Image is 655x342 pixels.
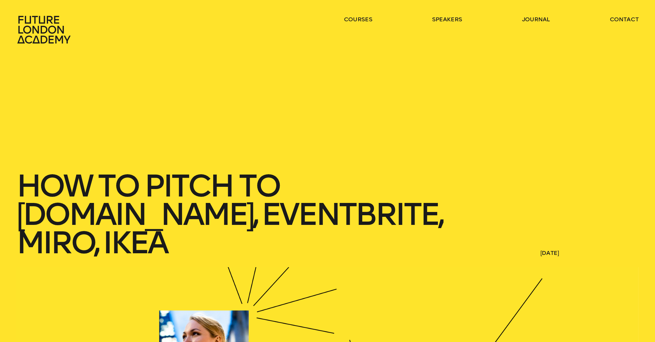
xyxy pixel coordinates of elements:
a: speakers [432,15,462,23]
a: contact [610,15,639,23]
a: courses [344,15,372,23]
h1: How to pitch to [DOMAIN_NAME], Eventbrite, Miro, IKEA [16,172,475,257]
a: journal [522,15,550,23]
span: [DATE] [540,249,639,257]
